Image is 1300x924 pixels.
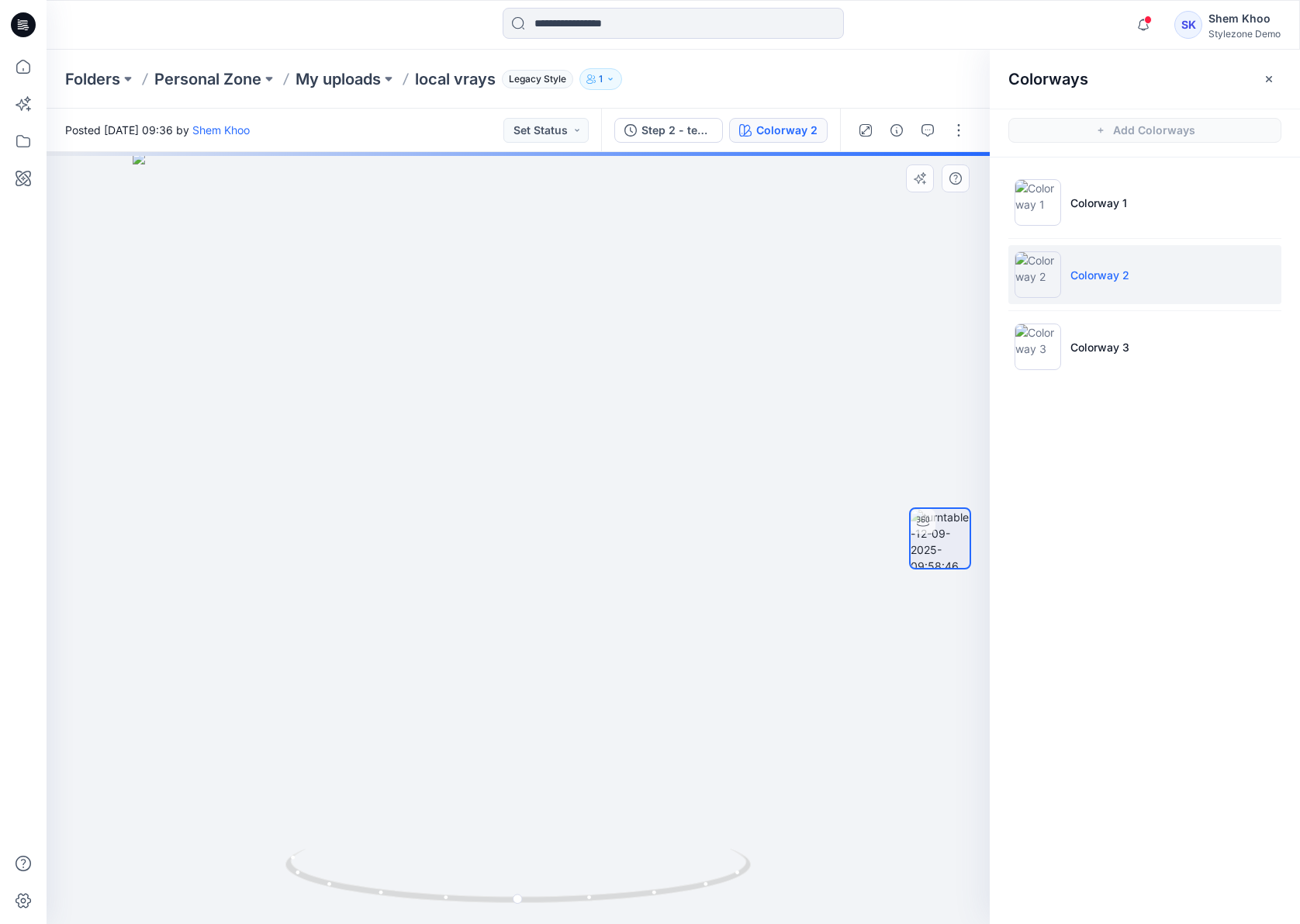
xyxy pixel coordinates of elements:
[1070,339,1129,355] p: Colorway 3
[614,118,723,143] button: Step 2 - testing file with colorways
[729,118,828,143] button: Colorway 2
[599,71,603,88] p: 1
[502,70,573,88] span: Legacy Style
[415,68,496,90] p: local vrays
[579,68,622,90] button: 1
[1015,179,1061,226] img: Colorway 1
[884,118,909,143] button: Details
[192,123,250,137] a: Shem Khoo
[296,68,381,90] a: My uploads
[496,68,573,90] button: Legacy Style
[756,122,818,139] div: Colorway 2
[1208,9,1281,28] div: Shem Khoo
[1208,28,1281,40] div: Stylezone Demo
[1070,195,1127,211] p: Colorway 1
[65,122,250,138] span: Posted [DATE] 09:36 by
[1070,267,1129,283] p: Colorway 2
[1015,251,1061,298] img: Colorway 2
[154,68,261,90] a: Personal Zone
[1174,11,1202,39] div: SK
[1015,324,1061,370] img: Colorway 3
[65,68,120,90] a: Folders
[1008,70,1088,88] h2: Colorways
[911,509,970,568] img: turntable-12-09-2025-09:58:46
[641,122,713,139] div: Step 2 - testing file with colorways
